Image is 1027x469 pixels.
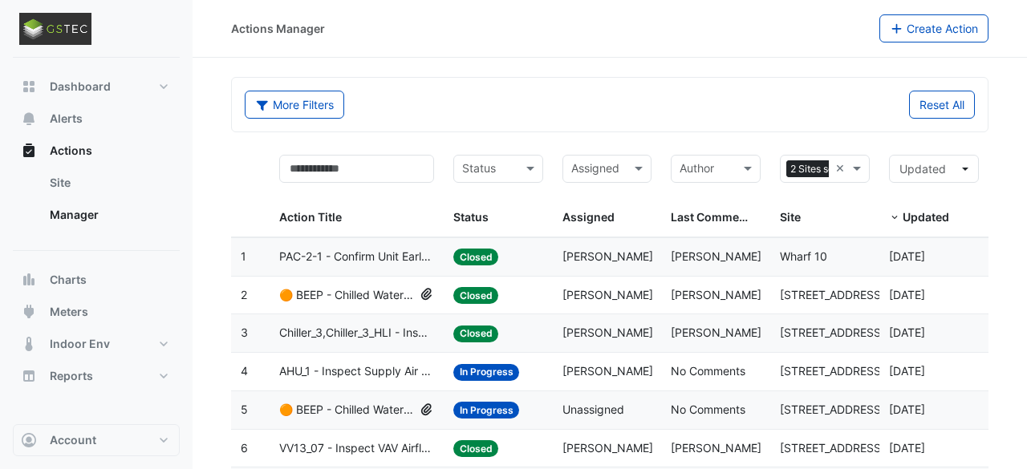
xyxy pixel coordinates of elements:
[562,249,653,263] span: [PERSON_NAME]
[889,441,925,455] span: 2025-05-09T11:32:08.674
[562,288,653,301] span: [PERSON_NAME]
[50,111,83,127] span: Alerts
[50,336,110,352] span: Indoor Env
[50,432,96,448] span: Account
[671,325,761,339] span: [PERSON_NAME]
[241,288,247,301] span: 2
[453,287,499,304] span: Closed
[13,296,180,328] button: Meters
[671,288,761,301] span: [PERSON_NAME]
[241,402,248,416] span: 5
[671,210,764,224] span: Last Commented
[671,364,745,378] span: No Comments
[889,325,925,339] span: 2025-07-21T12:49:56.381
[50,143,92,159] span: Actions
[671,402,745,416] span: No Comments
[13,71,180,103] button: Dashboard
[21,143,37,159] app-icon: Actions
[13,424,180,456] button: Account
[50,304,88,320] span: Meters
[21,272,37,288] app-icon: Charts
[21,336,37,352] app-icon: Indoor Env
[835,160,849,178] span: Clear
[889,402,925,416] span: 2025-05-27T09:46:26.314
[279,248,434,266] span: PAC-2-1 - Confirm Unit Early Morning Operation (Energy Saving)
[13,360,180,392] button: Reports
[13,264,180,296] button: Charts
[50,79,111,95] span: Dashboard
[21,368,37,384] app-icon: Reports
[231,20,325,37] div: Actions Manager
[241,249,246,263] span: 1
[50,368,93,384] span: Reports
[889,155,979,183] button: Updated
[13,135,180,167] button: Actions
[245,91,344,119] button: More Filters
[19,13,91,45] img: Company Logo
[671,249,761,263] span: [PERSON_NAME]
[562,364,653,378] span: [PERSON_NAME]
[13,103,180,135] button: Alerts
[453,325,499,342] span: Closed
[37,167,180,199] a: Site
[50,272,87,288] span: Charts
[453,440,499,457] span: Closed
[671,441,761,455] span: [PERSON_NAME]
[279,401,414,419] span: 🟠 BEEP - Chilled Water System Staging Review
[241,325,248,339] span: 3
[780,210,801,224] span: Site
[279,362,434,381] span: AHU_1 - Inspect Supply Air Loss
[21,304,37,320] app-icon: Meters
[279,439,434,458] span: VV13_07 - Inspect VAV Airflow Oversupply (Energy Waste)
[21,79,37,95] app-icon: Dashboard
[780,325,976,339] span: [STREET_ADDRESS][PERSON_NAME]
[562,441,653,455] span: [PERSON_NAME]
[889,249,925,263] span: 2025-09-19T11:23:34.206
[909,91,975,119] button: Reset All
[562,402,624,416] span: Unassigned
[241,441,248,455] span: 6
[786,160,867,178] span: 2 Sites selected
[899,162,946,176] span: Updated
[13,167,180,237] div: Actions
[453,210,489,224] span: Status
[780,249,827,263] span: Wharf 10
[453,249,499,265] span: Closed
[562,325,653,339] span: [PERSON_NAME]
[562,210,615,224] span: Assigned
[453,402,520,418] span: In Progress
[879,14,989,42] button: Create Action
[453,364,520,381] span: In Progress
[889,288,925,301] span: 2025-07-21T12:51:06.979
[889,364,925,378] span: 2025-07-08T09:36:54.736
[780,288,976,301] span: [STREET_ADDRESS][PERSON_NAME]
[780,364,976,378] span: [STREET_ADDRESS][PERSON_NAME]
[241,364,248,378] span: 4
[279,210,342,224] span: Action Title
[21,111,37,127] app-icon: Alerts
[13,328,180,360] button: Indoor Env
[37,199,180,231] a: Manager
[780,441,976,455] span: [STREET_ADDRESS][PERSON_NAME]
[780,402,976,416] span: [STREET_ADDRESS][PERSON_NAME]
[279,324,434,342] span: Chiller_3,Chiller_3_HLI - Inspect Chilled Water Leave Temp Broken Sensor
[279,286,414,305] span: 🟠 BEEP - Chilled Water System Temperature Reset
[903,210,949,224] span: Updated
